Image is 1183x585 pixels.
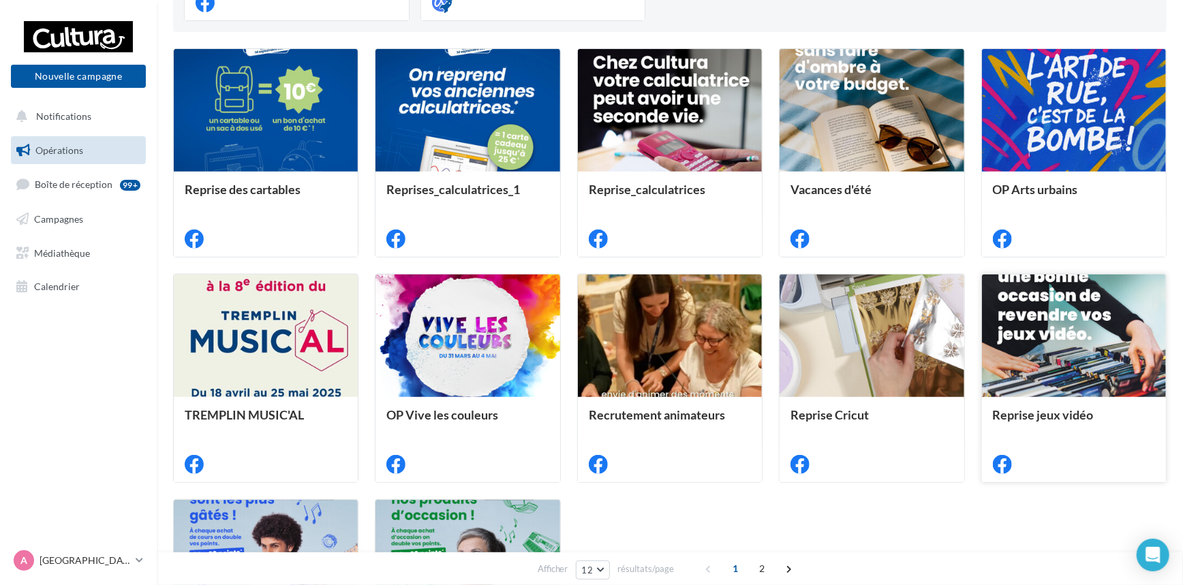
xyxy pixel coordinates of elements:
a: Campagnes [8,205,149,234]
div: Reprise Cricut [790,408,953,435]
div: OP Vive les couleurs [386,408,549,435]
span: Notifications [36,110,91,122]
button: Nouvelle campagne [11,65,146,88]
span: Calendrier [34,281,80,292]
span: Médiathèque [34,247,90,258]
div: 99+ [120,180,140,191]
a: Opérations [8,136,149,165]
span: 1 [724,558,746,580]
a: Boîte de réception99+ [8,170,149,199]
span: 12 [582,565,594,575]
a: Calendrier [8,272,149,301]
div: OP Arts urbains [993,183,1155,210]
div: TREMPLIN MUSIC'AL [185,408,347,435]
span: Campagnes [34,213,83,225]
button: 12 [576,560,611,580]
span: résultats/page [617,563,674,575]
span: A [20,554,27,567]
span: 2 [751,558,773,580]
span: Boîte de réception [35,178,112,190]
a: A [GEOGRAPHIC_DATA] [11,548,146,573]
div: Reprise jeux vidéo [993,408,1155,435]
div: Reprises_calculatrices_1 [386,183,549,210]
button: Notifications [8,102,143,131]
span: Opérations [35,144,83,156]
a: Médiathèque [8,239,149,268]
div: Recrutement animateurs [589,408,751,435]
div: Vacances d'été [790,183,953,210]
div: Reprise des cartables [185,183,347,210]
div: Reprise_calculatrices [589,183,751,210]
span: Afficher [538,563,568,575]
p: [GEOGRAPHIC_DATA] [40,554,130,567]
div: Open Intercom Messenger [1137,539,1169,571]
